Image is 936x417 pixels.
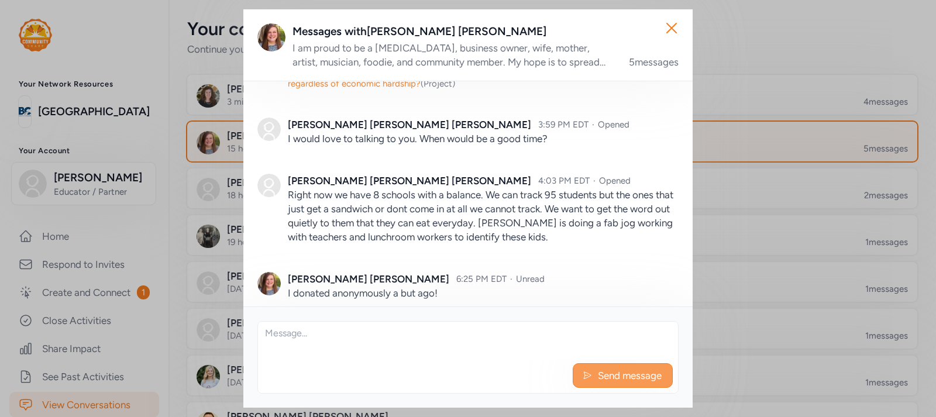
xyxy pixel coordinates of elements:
[288,118,531,132] div: [PERSON_NAME] [PERSON_NAME] [PERSON_NAME]
[592,119,594,130] span: ·
[516,274,545,284] span: Unread
[288,286,679,300] p: I donated anonymously a but ago!
[599,175,631,186] span: Opened
[538,119,589,130] span: 3:59 PM EDT
[538,175,590,186] span: 4:03 PM EDT
[597,368,663,382] span: Send message
[288,188,679,244] p: Right now we have 8 schools with a balance. We can track 95 students but the ones that just get a...
[292,23,679,40] div: Messages with [PERSON_NAME] [PERSON_NAME]
[257,23,285,51] img: Avatar
[288,132,679,146] p: I would love to talking to you. When would be a good time?
[573,363,673,388] button: Send message
[593,175,596,186] span: ·
[629,55,679,69] div: 5 messages
[510,274,512,284] span: ·
[257,174,281,197] img: Avatar
[456,274,507,284] span: 6:25 PM EDT
[257,118,281,141] img: Avatar
[288,272,449,286] div: [PERSON_NAME] [PERSON_NAME]
[257,272,281,295] img: Avatar
[288,174,531,188] div: [PERSON_NAME] [PERSON_NAME] [PERSON_NAME]
[292,41,615,69] div: I am proud to be a [MEDICAL_DATA], business owner, wife, mother, artist, musician, foodie, and co...
[598,119,629,130] span: Opened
